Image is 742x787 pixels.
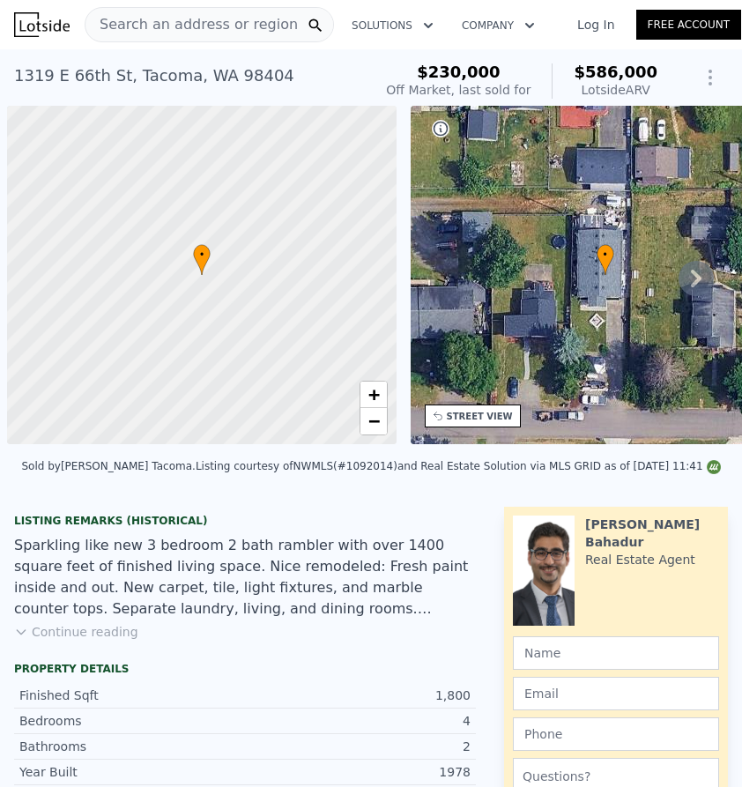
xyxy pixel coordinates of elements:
span: Search an address or region [85,14,298,35]
div: Sparkling like new 3 bedroom 2 bath rambler with over 1400 square feet of finished living space. ... [14,535,476,620]
div: [PERSON_NAME] Bahadur [585,516,719,551]
input: Email [513,677,719,710]
span: + [367,383,379,405]
div: 4 [245,712,471,730]
a: Log In [556,16,635,33]
div: Real Estate Agent [585,551,695,568]
div: STREET VIEW [447,410,513,423]
div: Year Built [19,763,245,781]
span: • [193,247,211,263]
a: Zoom out [360,408,387,434]
button: Show Options [693,60,728,95]
div: 1978 [245,763,471,781]
div: Bedrooms [19,712,245,730]
span: − [367,410,379,432]
div: Listing courtesy of NWMLS (#1092014) and Real Estate Solution via MLS GRID as of [DATE] 11:41 [196,460,721,472]
div: 1,800 [245,687,471,704]
span: $586,000 [574,63,657,81]
div: 1319 E 66th St , Tacoma , WA 98404 [14,63,294,88]
input: Phone [513,717,719,751]
span: • [597,247,614,263]
a: Free Account [636,10,742,40]
div: Bathrooms [19,738,245,755]
div: Listing Remarks (Historical) [14,514,476,528]
img: NWMLS Logo [707,460,721,474]
div: Sold by [PERSON_NAME] Tacoma . [21,460,195,472]
div: • [597,244,614,275]
span: $230,000 [417,63,501,81]
div: Property details [14,662,476,676]
button: Company [448,10,549,41]
div: 2 [245,738,471,755]
div: • [193,244,211,275]
div: Finished Sqft [19,687,245,704]
div: Off Market, last sold for [386,81,531,99]
a: Zoom in [360,382,387,408]
button: Solutions [338,10,448,41]
button: Continue reading [14,623,138,641]
div: Lotside ARV [574,81,657,99]
input: Name [513,636,719,670]
img: Lotside [14,12,70,37]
